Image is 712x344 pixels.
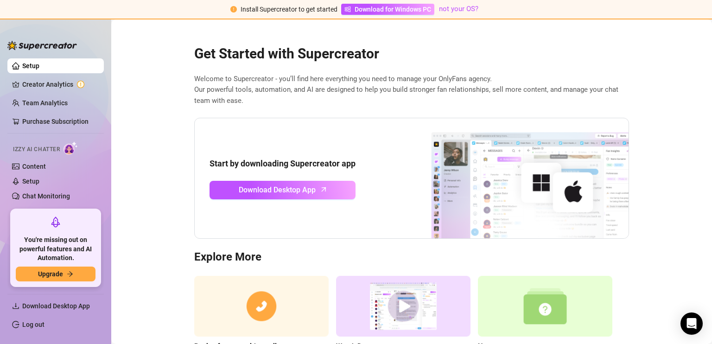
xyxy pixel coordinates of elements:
span: Upgrade [38,270,63,278]
h3: Explore More [194,250,629,265]
a: Setup [22,178,39,185]
a: Download Desktop Apparrow-up [210,181,356,199]
span: Welcome to Supercreator - you’ll find here everything you need to manage your OnlyFans agency. Ou... [194,74,629,107]
a: not your OS? [439,5,478,13]
span: download [12,302,19,310]
img: consulting call [194,276,329,337]
a: Content [22,163,46,170]
div: Open Intercom Messenger [680,312,703,335]
a: Setup [22,62,39,70]
button: Upgradearrow-right [16,267,95,281]
span: Download Desktop App [239,184,316,196]
img: supercreator demo [336,276,470,337]
span: You're missing out on powerful features and AI Automation. [16,236,95,263]
span: Izzy AI Chatter [13,145,60,154]
a: Creator Analytics exclamation-circle [22,77,96,92]
span: arrow-right [67,271,73,277]
span: exclamation-circle [230,6,237,13]
span: Download for Windows PC [355,4,431,14]
a: Download for Windows PC [341,4,434,15]
img: AI Chatter [64,141,78,155]
span: Download Desktop App [22,302,90,310]
a: Team Analytics [22,99,68,107]
img: download app [397,118,629,239]
span: windows [344,6,351,13]
strong: Start by downloading Supercreator app [210,159,356,168]
span: Install Supercreator to get started [241,6,337,13]
a: Log out [22,321,44,328]
span: rocket [50,217,61,228]
h2: Get Started with Supercreator [194,45,629,63]
a: Chat Monitoring [22,192,70,200]
img: setup agency guide [478,276,612,337]
a: Purchase Subscription [22,114,96,129]
span: arrow-up [318,184,329,195]
img: logo-BBDzfeDw.svg [7,41,77,50]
